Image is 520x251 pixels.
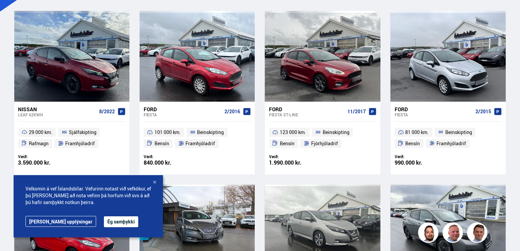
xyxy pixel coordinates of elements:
[419,223,440,244] img: nhp88E3Fdnt1Opn2.png
[5,3,26,23] button: Opna LiveChat spjallviðmót
[25,185,151,206] span: Velkomin á vef Íslandsbílar. Vefurinn notast við vefkökur, ef þú [PERSON_NAME] að nota vefinn þá ...
[65,139,95,148] span: Framhjóladrif
[18,112,96,117] div: Leaf 62KWH
[29,139,49,148] span: Rafmagn
[436,139,466,148] span: Framhjóladrif
[391,102,506,174] a: Ford Fiesta 2/2015 81 000 km. Beinskipting Bensín Framhjóladrif Verð: 990.000 kr.
[406,139,420,148] span: Bensín
[269,160,323,166] div: 1.990.000 kr.
[280,139,294,148] span: Bensín
[140,102,255,174] a: Ford Fiesta 2/2016 101 000 km. Beinskipting Bensín Framhjóladrif Verð: 840.000 kr.
[468,223,488,244] img: FbJEzSuNWCJXmdc-.webp
[395,160,448,166] div: 990.000 kr.
[444,223,464,244] img: siFngHWaQ9KaOqBr.png
[155,128,181,136] span: 101 000 km.
[225,109,240,114] span: 2/2016
[323,128,349,136] span: Beinskipting
[197,128,224,136] span: Beinskipting
[104,216,138,227] button: Ég samþykki
[406,128,429,136] span: 81 000 km.
[186,139,215,148] span: Framhjóladrif
[269,154,323,159] div: Verð:
[395,106,473,112] div: Ford
[347,109,366,114] span: 11/2017
[99,109,115,114] span: 8/2022
[69,128,96,136] span: Sjálfskipting
[18,160,72,166] div: 3.590.000 kr.
[311,139,338,148] span: Fjórhjóladrif
[14,102,129,174] a: Nissan Leaf 62KWH 8/2022 29 000 km. Sjálfskipting Rafmagn Framhjóladrif Verð: 3.590.000 kr.
[265,102,380,174] a: Ford Fiesta ST-LINE 11/2017 123 000 km. Beinskipting Bensín Fjórhjóladrif Verð: 1.990.000 kr.
[144,112,222,117] div: Fiesta
[395,112,473,117] div: Fiesta
[25,216,96,227] a: [PERSON_NAME] upplýsingar
[269,112,344,117] div: Fiesta ST-LINE
[29,128,52,136] span: 29 000 km.
[476,109,491,114] span: 2/2015
[395,154,448,159] div: Verð:
[144,106,222,112] div: Ford
[155,139,169,148] span: Bensín
[18,154,72,159] div: Verð:
[144,154,197,159] div: Verð:
[269,106,344,112] div: Ford
[445,128,472,136] span: Beinskipting
[18,106,96,112] div: Nissan
[280,128,306,136] span: 123 000 km.
[144,160,197,166] div: 840.000 kr.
